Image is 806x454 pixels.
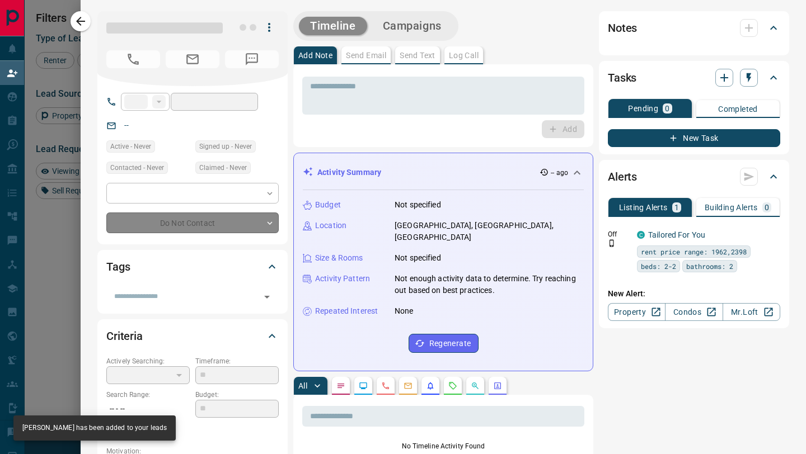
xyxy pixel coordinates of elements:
[637,231,645,239] div: condos.ca
[718,105,758,113] p: Completed
[315,273,370,285] p: Activity Pattern
[608,64,780,91] div: Tasks
[106,356,190,366] p: Actively Searching:
[608,15,780,41] div: Notes
[665,303,723,321] a: Condos
[619,204,668,211] p: Listing Alerts
[22,419,167,437] div: [PERSON_NAME] has been added to your leads
[106,50,160,68] span: No Number
[426,381,435,390] svg: Listing Alerts
[395,220,584,243] p: [GEOGRAPHIC_DATA], [GEOGRAPHIC_DATA], [GEOGRAPHIC_DATA]
[106,323,279,349] div: Criteria
[608,69,636,87] h2: Tasks
[608,303,666,321] a: Property
[608,168,637,186] h2: Alerts
[665,105,669,112] p: 0
[409,334,479,353] button: Regenerate
[674,204,679,211] p: 1
[336,381,345,390] svg: Notes
[110,162,164,173] span: Contacted - Never
[628,105,658,112] p: Pending
[106,424,279,434] p: Areas Searched:
[359,381,368,390] svg: Lead Browsing Activity
[395,273,584,296] p: Not enough activity data to determine. Try reaching out based on best practices.
[608,129,780,147] button: New Task
[448,381,457,390] svg: Requests
[315,252,363,264] p: Size & Rooms
[608,163,780,190] div: Alerts
[315,199,341,211] p: Budget
[106,327,143,345] h2: Criteria
[705,204,758,211] p: Building Alerts
[686,261,733,272] span: bathrooms: 2
[765,204,769,211] p: 0
[106,212,279,233] div: Do Not Contact
[195,390,279,400] p: Budget:
[608,19,637,37] h2: Notes
[317,167,381,178] p: Activity Summary
[471,381,480,390] svg: Opportunities
[395,199,441,211] p: Not specified
[608,229,630,239] p: Off
[166,50,219,68] span: No Email
[195,356,279,366] p: Timeframe:
[648,230,705,239] a: Tailored For You
[124,121,129,130] a: --
[315,220,346,231] p: Location
[608,239,616,247] svg: Push Notification Only
[106,258,130,276] h2: Tags
[299,17,367,35] button: Timeline
[395,305,414,317] p: None
[641,246,747,257] span: rent price range: 1962,2398
[493,381,502,390] svg: Agent Actions
[404,381,413,390] svg: Emails
[106,253,279,280] div: Tags
[302,441,584,451] p: No Timeline Activity Found
[199,141,252,152] span: Signed up - Never
[315,305,378,317] p: Repeated Interest
[106,400,190,418] p: -- - --
[298,382,307,390] p: All
[106,390,190,400] p: Search Range:
[110,141,151,152] span: Active - Never
[298,51,332,59] p: Add Note
[551,168,568,178] p: -- ago
[395,252,441,264] p: Not specified
[259,289,275,305] button: Open
[303,162,584,183] div: Activity Summary-- ago
[641,261,676,272] span: beds: 2-2
[381,381,390,390] svg: Calls
[723,303,780,321] a: Mr.Loft
[608,288,780,300] p: New Alert:
[199,162,247,173] span: Claimed - Never
[372,17,453,35] button: Campaigns
[225,50,279,68] span: No Number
